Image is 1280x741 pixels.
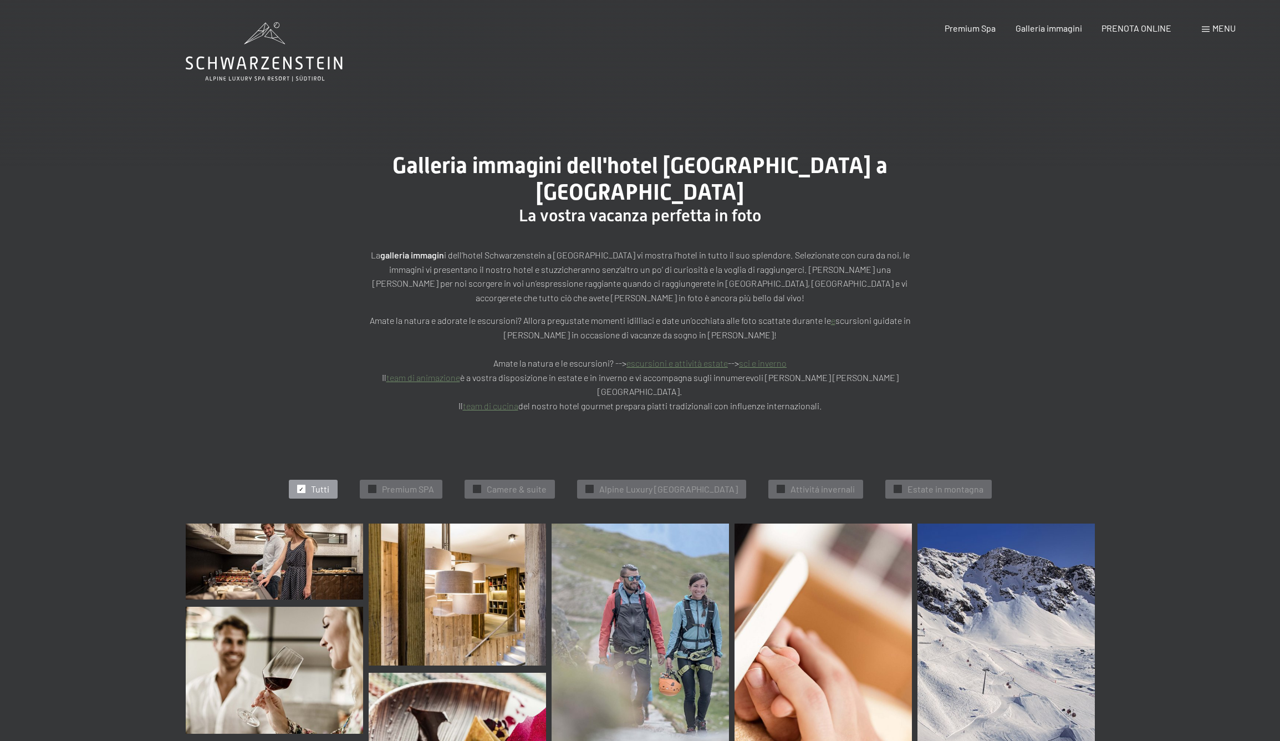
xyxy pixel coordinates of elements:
[299,485,303,493] span: ✓
[392,153,888,205] span: Galleria immagini dell'hotel [GEOGRAPHIC_DATA] a [GEOGRAPHIC_DATA]
[778,485,783,493] span: ✓
[475,485,479,493] span: ✓
[386,372,460,383] a: team di animazione
[945,23,996,33] a: Premium Spa
[487,483,547,495] span: Camere & suite
[370,485,374,493] span: ✓
[587,485,591,493] span: ✓
[519,206,761,225] span: La vostra vacanza perfetta in foto
[380,250,444,260] strong: galleria immagin
[831,315,835,326] a: e
[363,313,917,413] p: Amate la natura e adorate le escursioni? Allora pregustate momenti idilliaci e date un’occhiata a...
[463,400,518,411] a: team di cucina
[369,524,546,666] img: Immagini
[311,483,329,495] span: Tutti
[626,358,728,368] a: escursioni e attività estate
[791,483,855,495] span: Attivitá invernali
[599,483,738,495] span: Alpine Luxury [GEOGRAPHIC_DATA]
[739,358,787,368] a: sci e inverno
[186,607,363,734] img: Immagini
[1212,23,1236,33] span: Menu
[907,483,983,495] span: Estate in montagna
[382,483,434,495] span: Premium SPA
[363,248,917,304] p: La i dell’hotel Schwarzenstein a [GEOGRAPHIC_DATA] vi mostra l’hotel in tutto il suo splendore. S...
[186,524,363,600] img: Immagini
[895,485,900,493] span: ✓
[1101,23,1171,33] a: PRENOTA ONLINE
[1016,23,1082,33] a: Galleria immagini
